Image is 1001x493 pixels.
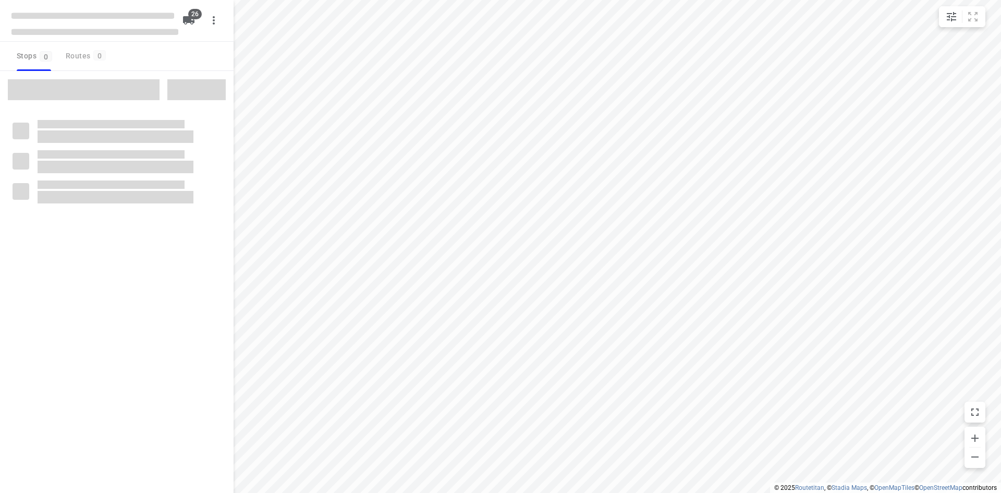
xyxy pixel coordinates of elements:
a: Routetitan [795,484,824,491]
a: OpenMapTiles [874,484,914,491]
a: Stadia Maps [832,484,867,491]
a: OpenStreetMap [919,484,962,491]
div: small contained button group [939,6,985,27]
li: © 2025 , © , © © contributors [774,484,997,491]
button: Map settings [941,6,962,27]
